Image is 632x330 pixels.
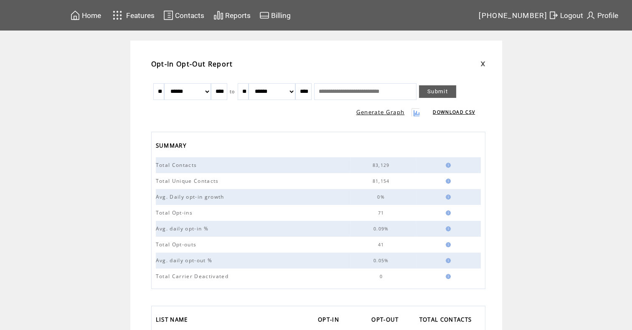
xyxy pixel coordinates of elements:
[156,140,188,153] span: SUMMARY
[82,11,101,20] span: Home
[586,10,596,20] img: profile.svg
[377,194,387,200] span: 0%
[318,314,343,327] a: OPT-IN
[230,89,235,95] span: to
[547,9,584,22] a: Logout
[156,241,199,248] span: Total Opt-outs
[225,11,251,20] span: Reports
[259,10,269,20] img: creidtcard.svg
[419,85,456,98] a: Submit
[356,108,405,116] a: Generate Graph
[584,9,619,22] a: Profile
[156,314,192,327] a: LIST NAME
[378,242,386,248] span: 41
[163,10,173,20] img: contacts.svg
[156,193,226,200] span: Avg. Daily opt-in growth
[371,314,403,327] a: OPT-OUT
[373,162,392,168] span: 83,129
[443,226,451,231] img: help.gif
[433,109,475,115] a: DOWNLOAD CSV
[560,11,583,20] span: Logout
[126,11,155,20] span: Features
[156,225,211,232] span: Avg. daily opt-in %
[443,274,451,279] img: help.gif
[378,210,386,216] span: 71
[175,11,204,20] span: Contacts
[597,11,618,20] span: Profile
[443,258,451,263] img: help.gif
[443,179,451,184] img: help.gif
[258,9,292,22] a: Billing
[443,210,451,215] img: help.gif
[213,10,223,20] img: chart.svg
[212,9,252,22] a: Reports
[379,274,384,279] span: 0
[443,194,451,200] img: help.gif
[419,314,476,327] a: TOTAL CONTACTS
[69,9,102,22] a: Home
[373,226,391,232] span: 0.09%
[443,242,451,247] img: help.gif
[373,258,391,263] span: 0.05%
[110,8,125,22] img: features.svg
[162,9,206,22] a: Contacts
[443,163,451,168] img: help.gif
[151,59,233,69] span: Opt-In Opt-Out Report
[156,209,195,216] span: Total Opt-ins
[271,11,291,20] span: Billing
[70,10,80,20] img: home.svg
[156,273,231,280] span: Total Carrier Deactivated
[156,257,215,264] span: Avg. daily opt-out %
[156,314,190,327] span: LIST NAME
[318,314,341,327] span: OPT-IN
[419,314,474,327] span: TOTAL CONTACTS
[156,177,221,184] span: Total Unique Contacts
[109,7,156,23] a: Features
[479,11,547,20] span: [PHONE_NUMBER]
[156,161,199,169] span: Total Contacts
[548,10,558,20] img: exit.svg
[371,314,401,327] span: OPT-OUT
[373,178,392,184] span: 81,154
